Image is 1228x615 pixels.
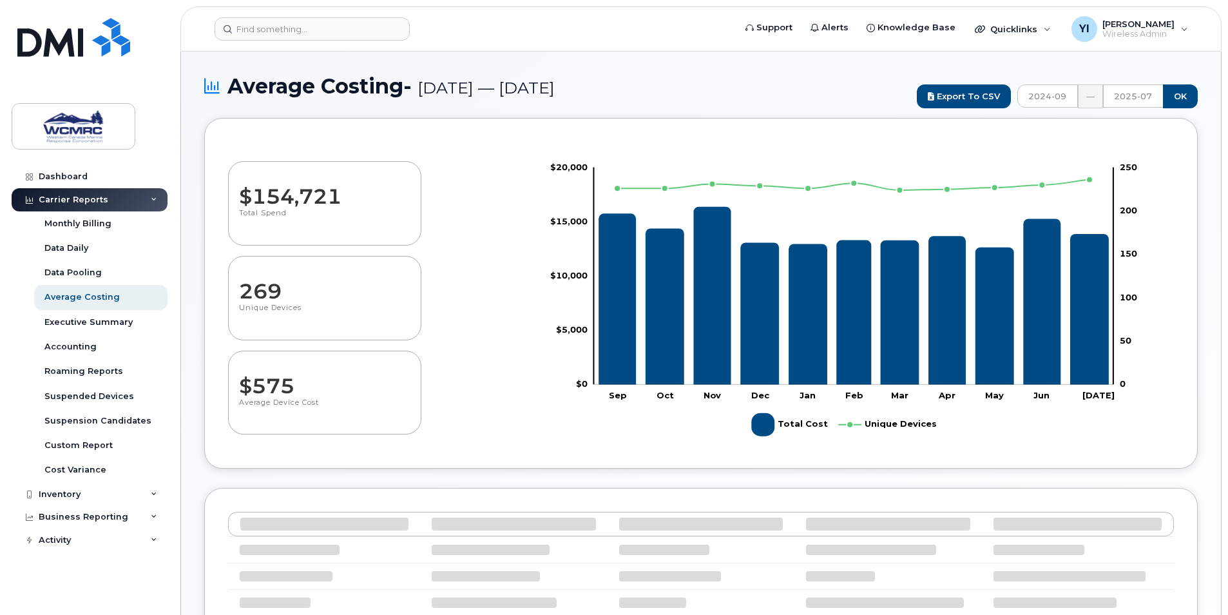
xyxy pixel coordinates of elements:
[751,391,770,401] tspan: Dec
[239,267,409,303] dd: 269
[550,162,588,172] tspan: $20,000
[1163,84,1198,108] input: OK
[1120,162,1138,172] tspan: 250
[917,84,1011,108] a: Export to CSV
[576,379,588,389] tspan: $0
[556,325,588,335] g: $0
[609,391,627,401] tspan: Sep
[838,408,937,442] g: Unique Devices
[550,216,588,226] g: $0
[550,216,588,226] tspan: $15,000
[239,172,409,208] dd: $154,721
[550,162,588,172] g: $0
[227,75,555,97] span: Average Costing
[1078,84,1103,108] div: —
[751,408,828,442] g: Total Cost
[1120,249,1138,259] tspan: 150
[239,208,409,231] p: Total Spend
[556,325,588,335] tspan: $5,000
[1120,336,1132,346] tspan: 50
[239,398,410,421] p: Average Device Cost
[938,391,955,401] tspan: Apr
[550,162,1138,442] g: Chart
[550,271,588,281] g: $0
[1120,205,1138,215] tspan: 200
[1034,391,1050,401] tspan: Jun
[1120,379,1126,389] tspan: 0
[403,73,412,99] span: -
[239,362,410,398] dd: $575
[239,303,409,326] p: Unique Devices
[1120,292,1138,302] tspan: 100
[985,391,1004,401] tspan: May
[1103,84,1164,108] input: TO
[800,391,816,401] tspan: Jan
[891,391,908,401] tspan: Mar
[751,408,937,442] g: Legend
[1017,84,1078,108] input: FROM
[417,78,555,97] span: [DATE] — [DATE]
[1083,391,1115,401] tspan: [DATE]
[599,207,1109,385] g: Total Cost
[550,271,588,281] tspan: $10,000
[657,391,674,401] tspan: Oct
[845,391,863,401] tspan: Feb
[703,391,721,401] tspan: Nov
